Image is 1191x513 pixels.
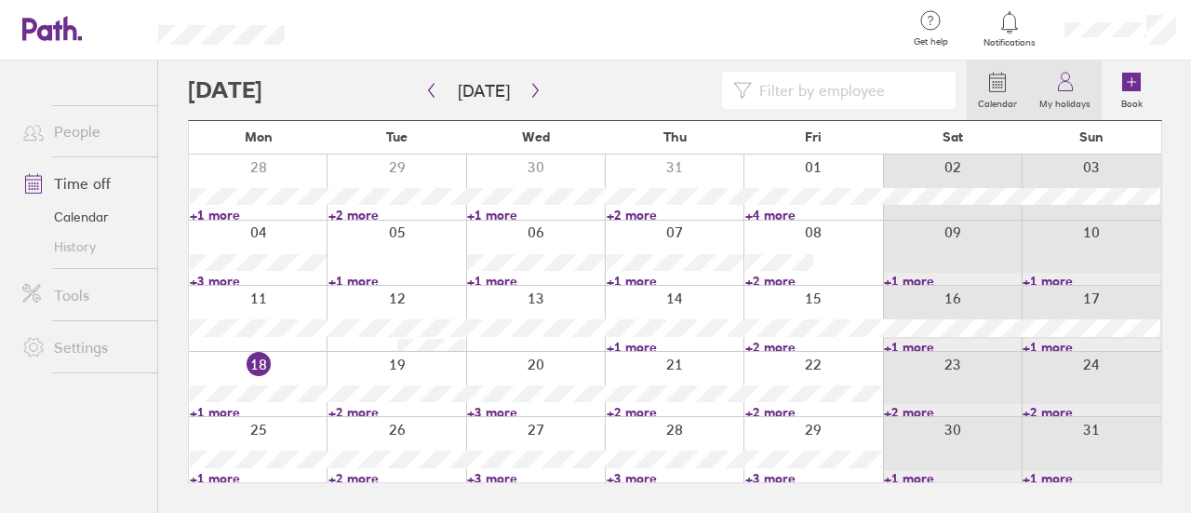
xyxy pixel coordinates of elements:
[980,9,1040,48] a: Notifications
[884,273,1021,290] a: +1 more
[884,339,1021,356] a: +1 more
[745,404,882,421] a: +2 more
[752,73,944,108] input: Filter by employee
[1110,93,1154,110] label: Book
[190,470,327,487] a: +1 more
[1079,129,1104,144] span: Sun
[1023,470,1159,487] a: +1 more
[805,129,822,144] span: Fri
[190,207,327,223] a: +1 more
[190,273,327,290] a: +3 more
[7,329,157,366] a: Settings
[607,470,743,487] a: +3 more
[745,470,882,487] a: +3 more
[607,339,743,356] a: +1 more
[745,273,882,290] a: +2 more
[386,129,408,144] span: Tue
[328,207,465,223] a: +2 more
[1023,404,1159,421] a: +2 more
[884,404,1021,421] a: +2 more
[7,277,157,314] a: Tools
[1028,93,1102,110] label: My holidays
[443,75,525,106] button: [DATE]
[1023,273,1159,290] a: +1 more
[328,273,465,290] a: +1 more
[745,339,882,356] a: +2 more
[745,207,882,223] a: +4 more
[467,470,604,487] a: +3 more
[1023,339,1159,356] a: +1 more
[967,61,1028,120] a: Calendar
[607,273,743,290] a: +1 more
[190,404,327,421] a: +1 more
[967,93,1028,110] label: Calendar
[607,404,743,421] a: +2 more
[1102,61,1161,120] a: Book
[7,165,157,202] a: Time off
[7,113,157,150] a: People
[980,37,1040,48] span: Notifications
[467,207,604,223] a: +1 more
[522,129,550,144] span: Wed
[467,404,604,421] a: +3 more
[901,36,961,47] span: Get help
[663,129,687,144] span: Thu
[943,129,963,144] span: Sat
[884,470,1021,487] a: +1 more
[245,129,273,144] span: Mon
[7,202,157,232] a: Calendar
[467,273,604,290] a: +1 more
[607,207,743,223] a: +2 more
[328,404,465,421] a: +2 more
[1028,61,1102,120] a: My holidays
[328,470,465,487] a: +2 more
[7,232,157,262] a: History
